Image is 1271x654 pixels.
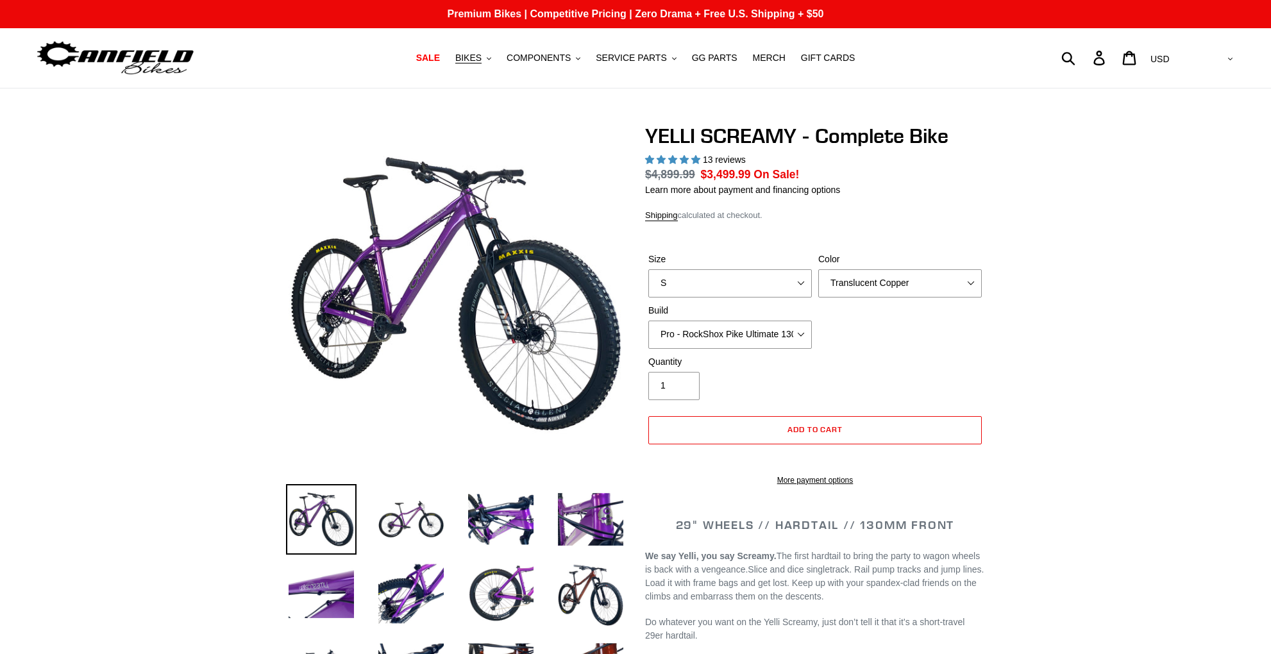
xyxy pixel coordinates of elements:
span: The first hardtail to bring the party to wagon wheels is back with a vengeance. [645,551,980,574]
img: Load image into Gallery viewer, YELLI SCREAMY - Complete Bike [466,484,536,555]
span: Do whatever you want on the Yelli Screamy, just don’t tell it that it’s a short-travel 29er hardt... [645,617,964,641]
label: Color [818,253,982,266]
span: 29" WHEELS // HARDTAIL // 130MM FRONT [676,517,955,532]
span: SERVICE PARTS [596,53,666,63]
span: Add to cart [787,424,843,434]
button: COMPONENTS [500,49,587,67]
a: SALE [410,49,446,67]
h1: YELLI SCREAMY - Complete Bike [645,124,985,148]
span: On Sale! [753,166,799,183]
a: More payment options [648,474,982,486]
button: SERVICE PARTS [589,49,682,67]
img: Load image into Gallery viewer, YELLI SCREAMY - Complete Bike [376,484,446,555]
span: MERCH [753,53,786,63]
img: Load image into Gallery viewer, YELLI SCREAMY - Complete Bike [376,558,446,629]
a: GIFT CARDS [795,49,862,67]
span: GIFT CARDS [801,53,855,63]
input: Search [1068,44,1101,72]
span: BIKES [455,53,482,63]
span: SALE [416,53,440,63]
a: GG PARTS [686,49,744,67]
s: $4,899.99 [645,168,695,181]
label: Quantity [648,355,812,369]
button: BIKES [449,49,498,67]
img: Load image into Gallery viewer, YELLI SCREAMY - Complete Bike [466,558,536,629]
span: $3,499.99 [701,168,751,181]
img: Load image into Gallery viewer, YELLI SCREAMY - Complete Bike [555,484,626,555]
p: Slice and dice singletrack. Rail pump tracks and jump lines. Load it with frame bags and get lost... [645,549,985,603]
a: Learn more about payment and financing options [645,185,840,195]
span: 13 reviews [703,155,746,165]
span: 5.00 stars [645,155,703,165]
img: Load image into Gallery viewer, YELLI SCREAMY - Complete Bike [286,484,357,555]
a: MERCH [746,49,792,67]
img: Canfield Bikes [35,38,196,78]
label: Size [648,253,812,266]
img: Load image into Gallery viewer, YELLI SCREAMY - Complete Bike [286,558,357,629]
b: We say Yelli, you say Screamy. [645,551,777,561]
img: Load image into Gallery viewer, YELLI SCREAMY - Complete Bike [555,558,626,629]
span: COMPONENTS [507,53,571,63]
a: Shipping [645,210,678,221]
span: GG PARTS [692,53,737,63]
label: Build [648,304,812,317]
div: calculated at checkout. [645,209,985,222]
button: Add to cart [648,416,982,444]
